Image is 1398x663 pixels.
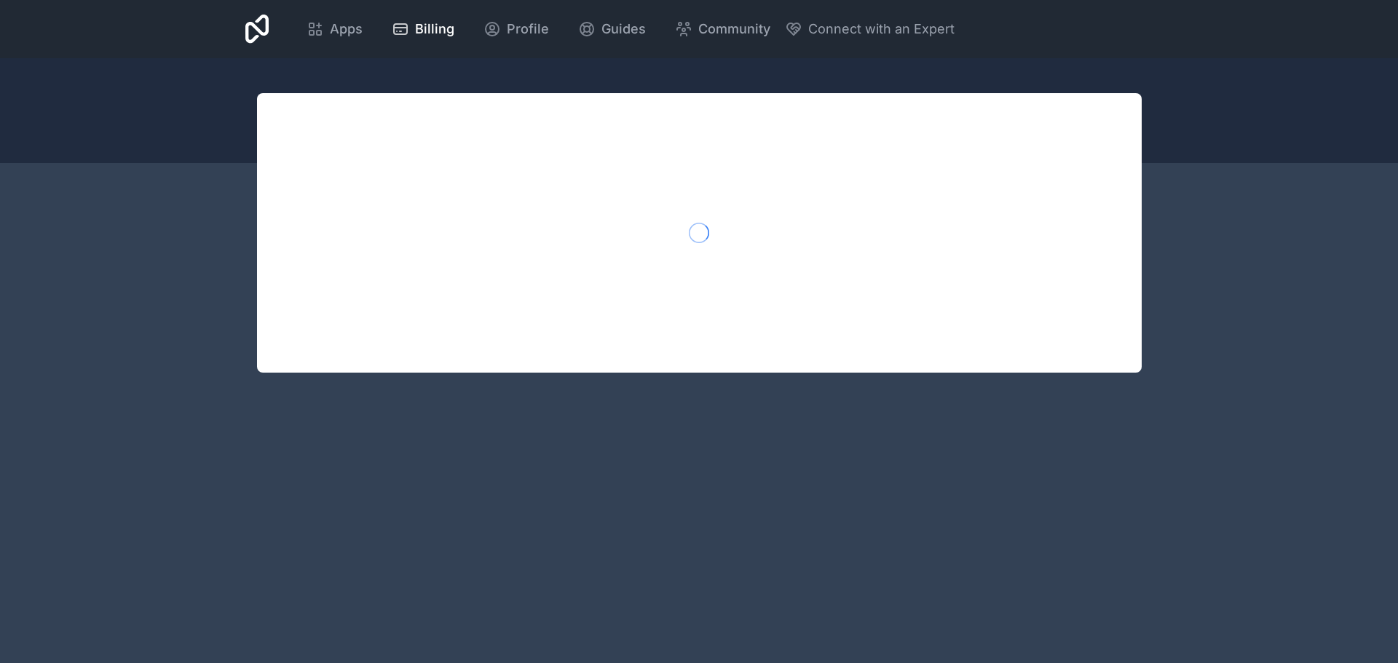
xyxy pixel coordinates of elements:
a: Profile [472,13,561,45]
span: Community [698,19,770,39]
a: Billing [380,13,466,45]
a: Community [663,13,782,45]
a: Guides [566,13,657,45]
button: Connect with an Expert [785,19,955,39]
a: Apps [295,13,374,45]
span: Connect with an Expert [808,19,955,39]
span: Profile [507,19,549,39]
span: Billing [415,19,454,39]
span: Apps [330,19,363,39]
span: Guides [601,19,646,39]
